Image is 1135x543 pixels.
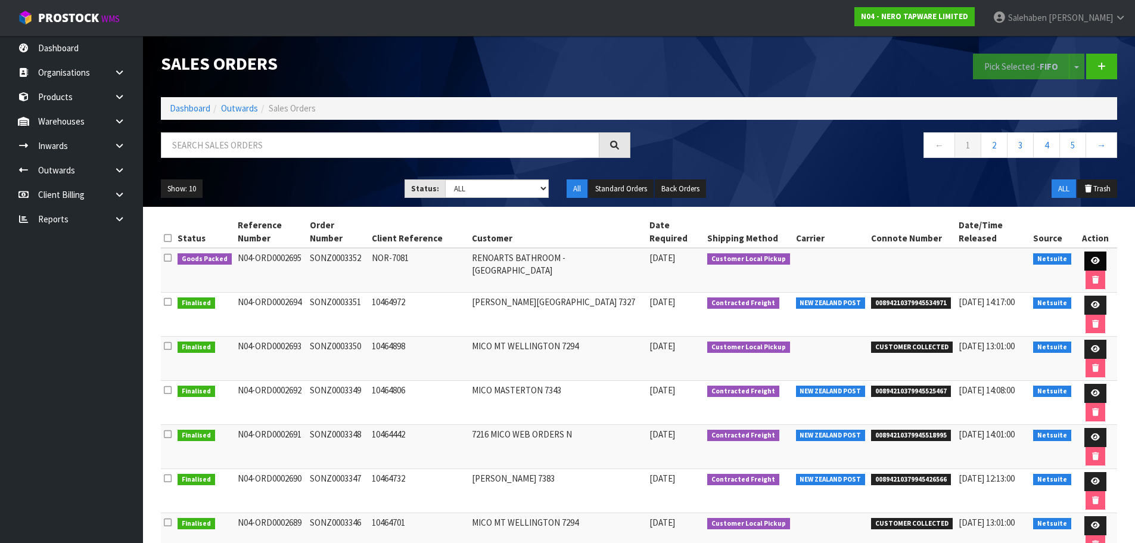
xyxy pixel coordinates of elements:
a: Outwards [221,103,258,114]
td: SONZ0003352 [307,248,369,293]
td: SONZ0003347 [307,469,369,513]
th: Connote Number [868,216,956,248]
span: Finalised [178,474,215,486]
span: Netsuite [1033,430,1071,442]
span: Customer Local Pickup [707,253,790,265]
strong: FIFO [1040,61,1058,72]
th: Customer [469,216,647,248]
th: Order Number [307,216,369,248]
th: Carrier [793,216,869,248]
span: Finalised [178,430,215,442]
span: Contracted Freight [707,430,779,442]
a: 1 [954,132,981,158]
span: Finalised [178,297,215,309]
span: [DATE] [649,296,675,308]
span: [PERSON_NAME] [1049,12,1113,23]
button: Show: 10 [161,179,203,198]
span: [DATE] [649,340,675,352]
td: 10464898 [369,337,469,381]
td: [PERSON_NAME][GEOGRAPHIC_DATA] 7327 [469,293,647,337]
a: → [1086,132,1117,158]
td: 10464972 [369,293,469,337]
a: 4 [1033,132,1060,158]
th: Client Reference [369,216,469,248]
a: 3 [1007,132,1034,158]
a: Dashboard [170,103,210,114]
input: Search sales orders [161,132,599,158]
th: Shipping Method [704,216,793,248]
button: All [567,179,587,198]
th: Action [1074,216,1117,248]
span: Sales Orders [269,103,316,114]
td: SONZ0003348 [307,425,369,469]
a: N04 - NERO TAPWARE LIMITED [854,7,975,26]
th: Source [1030,216,1074,248]
span: [DATE] 14:08:00 [959,384,1015,396]
span: Salehaben [1008,12,1047,23]
span: CUSTOMER COLLECTED [871,342,953,353]
nav: Page navigation [648,132,1118,162]
a: 5 [1059,132,1086,158]
span: Contracted Freight [707,386,779,398]
button: Pick Selected -FIFO [973,54,1069,79]
th: Reference Number [235,216,307,248]
th: Date/Time Released [956,216,1030,248]
span: ProStock [38,10,99,26]
td: RENOARTS BATHROOM - [GEOGRAPHIC_DATA] [469,248,647,293]
td: 10464442 [369,425,469,469]
td: SONZ0003351 [307,293,369,337]
td: N04-ORD0002690 [235,469,307,513]
td: N04-ORD0002693 [235,337,307,381]
td: MICO MASTERTON 7343 [469,381,647,425]
small: WMS [101,13,120,24]
td: N04-ORD0002694 [235,293,307,337]
span: [DATE] 13:01:00 [959,517,1015,528]
td: 7216 MICO WEB ORDERS N [469,425,647,469]
a: 2 [981,132,1007,158]
button: Trash [1077,179,1117,198]
th: Status [175,216,235,248]
button: ALL [1052,179,1076,198]
span: [DATE] [649,473,675,484]
span: NEW ZEALAND POST [796,297,866,309]
td: N04-ORD0002695 [235,248,307,293]
a: ← [923,132,955,158]
td: MICO MT WELLINGTON 7294 [469,337,647,381]
span: [DATE] 14:01:00 [959,429,1015,440]
span: [DATE] [649,429,675,440]
span: Netsuite [1033,253,1071,265]
span: [DATE] 14:17:00 [959,296,1015,308]
td: N04-ORD0002691 [235,425,307,469]
span: Netsuite [1033,297,1071,309]
span: NEW ZEALAND POST [796,474,866,486]
h1: Sales Orders [161,54,630,73]
td: N04-ORD0002692 [235,381,307,425]
span: Contracted Freight [707,474,779,486]
span: Goods Packed [178,253,232,265]
span: CUSTOMER COLLECTED [871,518,953,530]
span: Finalised [178,342,215,353]
span: [DATE] [649,517,675,528]
button: Back Orders [655,179,706,198]
span: [DATE] [649,384,675,396]
span: Netsuite [1033,474,1071,486]
td: SONZ0003349 [307,381,369,425]
span: 00894210379945525467 [871,386,951,398]
th: Date Required [646,216,704,248]
button: Standard Orders [589,179,654,198]
strong: N04 - NERO TAPWARE LIMITED [861,11,968,21]
td: 10464806 [369,381,469,425]
span: 00894210379945426566 [871,474,951,486]
span: Customer Local Pickup [707,518,790,530]
span: Contracted Freight [707,297,779,309]
td: SONZ0003350 [307,337,369,381]
span: Netsuite [1033,386,1071,398]
span: Customer Local Pickup [707,342,790,353]
span: Netsuite [1033,342,1071,353]
td: [PERSON_NAME] 7383 [469,469,647,513]
span: Netsuite [1033,518,1071,530]
span: NEW ZEALAND POST [796,386,866,398]
strong: Status: [411,184,439,194]
span: Finalised [178,386,215,398]
span: 00894210379945534971 [871,297,951,309]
